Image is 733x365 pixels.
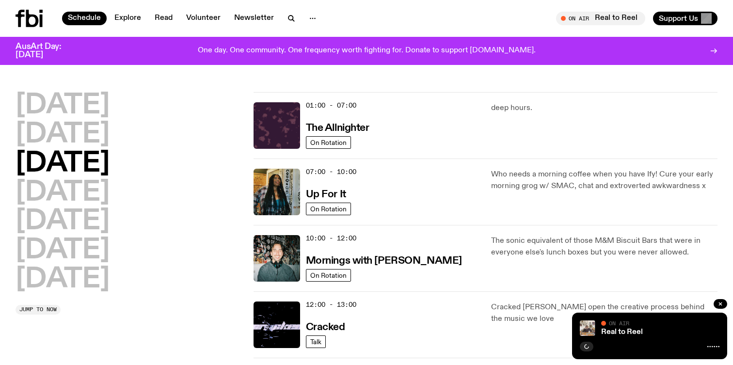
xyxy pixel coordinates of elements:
a: Mornings with [PERSON_NAME] [306,254,462,266]
span: 12:00 - 13:00 [306,300,356,309]
span: On Air [609,320,629,326]
a: Volunteer [180,12,226,25]
p: The sonic equivalent of those M&M Biscuit Bars that were in everyone else's lunch boxes but you w... [491,235,717,258]
button: [DATE] [16,179,110,206]
p: Who needs a morning coffee when you have Ify! Cure your early morning grog w/ SMAC, chat and extr... [491,169,717,192]
a: Talk [306,335,326,348]
button: Support Us [653,12,717,25]
button: [DATE] [16,266,110,293]
button: [DATE] [16,208,110,235]
span: 07:00 - 10:00 [306,167,356,176]
span: Support Us [659,14,698,23]
a: On Rotation [306,136,351,149]
button: [DATE] [16,150,110,177]
button: [DATE] [16,121,110,148]
span: 01:00 - 07:00 [306,101,356,110]
h3: The Allnighter [306,123,369,133]
h3: Up For It [306,190,346,200]
a: On Rotation [306,269,351,282]
a: Read [149,12,178,25]
img: Jasper Craig Adams holds a vintage camera to his eye, obscuring his face. He is wearing a grey ju... [580,320,595,336]
span: Talk [310,338,321,345]
span: On Rotation [310,139,347,146]
h3: Mornings with [PERSON_NAME] [306,256,462,266]
img: Ify - a Brown Skin girl with black braided twists, looking up to the side with her tongue stickin... [254,169,300,215]
button: On AirReal to Reel [556,12,645,25]
a: Newsletter [228,12,280,25]
a: Explore [109,12,147,25]
span: On Rotation [310,205,347,212]
img: Radio presenter Ben Hansen sits in front of a wall of photos and an fbi radio sign. Film photo. B... [254,235,300,282]
button: Jump to now [16,305,61,315]
h3: Cracked [306,322,345,333]
a: On Rotation [306,203,351,215]
a: Real to Reel [601,328,643,336]
p: One day. One community. One frequency worth fighting for. Donate to support [DOMAIN_NAME]. [198,47,536,55]
img: Logo for Podcast Cracked. Black background, with white writing, with glass smashing graphics [254,302,300,348]
a: Up For It [306,188,346,200]
h3: AusArt Day: [DATE] [16,43,78,59]
a: The Allnighter [306,121,369,133]
p: deep hours. [491,102,717,114]
button: [DATE] [16,237,110,264]
button: [DATE] [16,92,110,119]
a: Cracked [306,320,345,333]
a: Schedule [62,12,107,25]
span: Jump to now [19,307,57,312]
p: Cracked [PERSON_NAME] open the creative process behind the music we love [491,302,717,325]
span: 10:00 - 12:00 [306,234,356,243]
span: On Rotation [310,271,347,279]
